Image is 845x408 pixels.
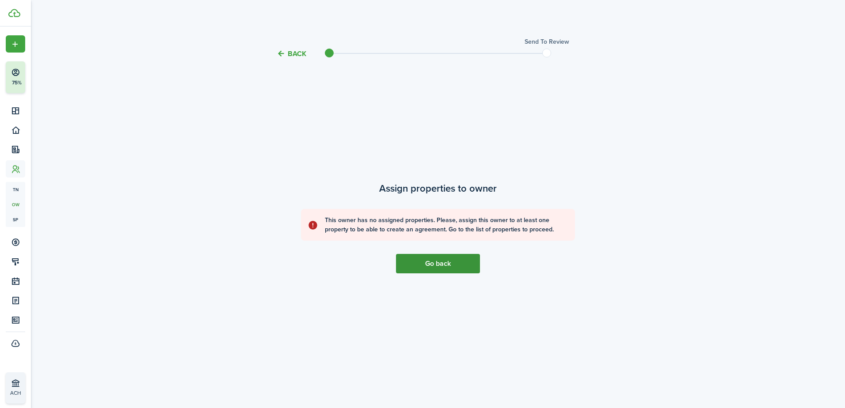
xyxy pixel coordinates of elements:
[277,49,306,58] button: Back
[6,212,25,227] a: sp
[10,389,62,397] p: ACH
[11,79,22,87] p: 75%
[252,181,624,196] wizard-step-header-title: Assign properties to owner
[6,61,79,93] button: 75%
[396,254,480,273] a: Go back
[6,182,25,197] a: tn
[325,215,568,234] explanation-title: This owner has no assigned properties. Please, assign this owner to at least one property to be a...
[6,197,25,212] a: ow
[308,220,318,230] i: soft
[6,35,25,53] button: Open menu
[525,37,569,46] h3: Send to review
[8,9,20,17] img: TenantCloud
[6,372,25,404] a: ACH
